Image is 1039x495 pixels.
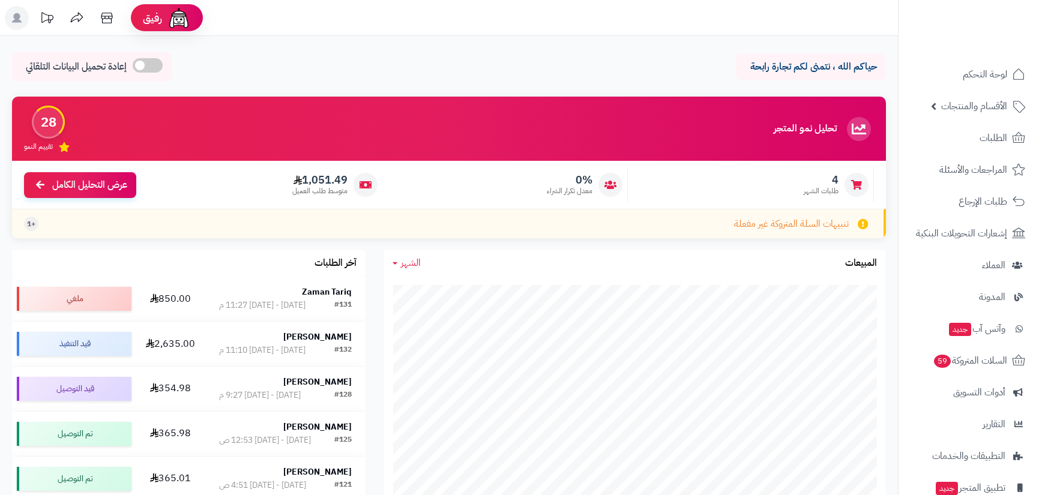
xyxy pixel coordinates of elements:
a: الشهر [393,256,421,270]
span: رفيق [143,11,162,25]
span: 4 [804,173,839,187]
span: المراجعات والأسئلة [939,161,1007,178]
td: 850.00 [136,277,205,321]
h3: آخر الطلبات [315,258,357,269]
a: المدونة [906,283,1032,311]
span: الأقسام والمنتجات [941,98,1007,115]
a: المراجعات والأسئلة [906,155,1032,184]
strong: Zaman Tariq [302,286,352,298]
strong: [PERSON_NAME] [283,376,352,388]
span: التطبيقات والخدمات [932,448,1005,464]
span: الشهر [401,256,421,270]
span: المدونة [979,289,1005,305]
a: أدوات التسويق [906,378,1032,407]
span: لوحة التحكم [963,66,1007,83]
strong: [PERSON_NAME] [283,421,352,433]
span: أدوات التسويق [953,384,1005,401]
div: قيد التنفيذ [17,332,131,356]
td: 2,635.00 [136,322,205,366]
span: جديد [936,482,958,495]
span: 1,051.49 [292,173,348,187]
div: قيد التوصيل [17,377,131,401]
strong: [PERSON_NAME] [283,466,352,478]
div: #132 [334,344,352,356]
td: 365.98 [136,412,205,456]
span: السلات المتروكة [933,352,1007,369]
strong: [PERSON_NAME] [283,331,352,343]
span: عرض التحليل الكامل [52,178,127,192]
span: +1 [27,219,35,229]
span: التقارير [983,416,1005,433]
div: [DATE] - [DATE] 11:10 م [219,344,306,356]
span: 59 [934,355,951,368]
div: #125 [334,434,352,446]
span: متوسط طلب العميل [292,186,348,196]
span: معدل تكرار الشراء [547,186,592,196]
div: [DATE] - [DATE] 12:53 ص [219,434,311,446]
a: وآتس آبجديد [906,314,1032,343]
a: التقارير [906,410,1032,439]
div: تم التوصيل [17,422,131,446]
a: طلبات الإرجاع [906,187,1032,216]
div: #131 [334,299,352,311]
a: عرض التحليل الكامل [24,172,136,198]
td: 354.98 [136,367,205,411]
a: العملاء [906,251,1032,280]
a: إشعارات التحويلات البنكية [906,219,1032,248]
div: ملغي [17,287,131,311]
span: إشعارات التحويلات البنكية [916,225,1007,242]
a: التطبيقات والخدمات [906,442,1032,470]
span: جديد [949,323,971,336]
a: تحديثات المنصة [32,6,62,33]
span: إعادة تحميل البيانات التلقائي [26,60,127,74]
div: [DATE] - [DATE] 4:51 ص [219,479,306,491]
a: الطلبات [906,124,1032,152]
div: [DATE] - [DATE] 9:27 م [219,389,301,401]
span: 0% [547,173,592,187]
span: الطلبات [980,130,1007,146]
span: طلبات الإرجاع [959,193,1007,210]
span: طلبات الشهر [804,186,839,196]
div: #128 [334,389,352,401]
h3: المبيعات [845,258,877,269]
div: تم التوصيل [17,467,131,491]
img: ai-face.png [167,6,191,30]
div: [DATE] - [DATE] 11:27 م [219,299,306,311]
a: السلات المتروكة59 [906,346,1032,375]
div: #121 [334,479,352,491]
span: تنبيهات السلة المتروكة غير مفعلة [734,217,849,231]
span: العملاء [982,257,1005,274]
a: لوحة التحكم [906,60,1032,89]
span: وآتس آب [948,320,1005,337]
h3: تحليل نمو المتجر [774,124,837,134]
p: حياكم الله ، نتمنى لكم تجارة رابحة [745,60,877,74]
span: تقييم النمو [24,142,53,152]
